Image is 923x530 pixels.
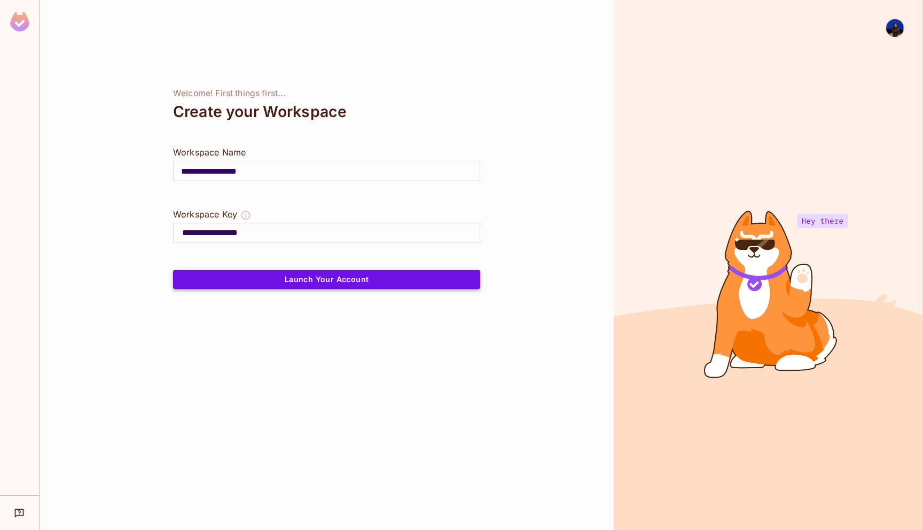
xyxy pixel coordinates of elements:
[173,88,480,99] div: Welcome! First things first...
[173,99,480,124] div: Create your Workspace
[173,270,480,289] button: Launch Your Account
[886,19,904,37] img: Saloni Udani
[10,12,29,32] img: SReyMgAAAABJRU5ErkJggg==
[173,208,237,221] div: Workspace Key
[173,146,480,159] div: Workspace Name
[240,208,251,223] button: The Workspace Key is unique, and serves as the identifier of your workspace.
[7,502,32,524] div: Help & Updates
